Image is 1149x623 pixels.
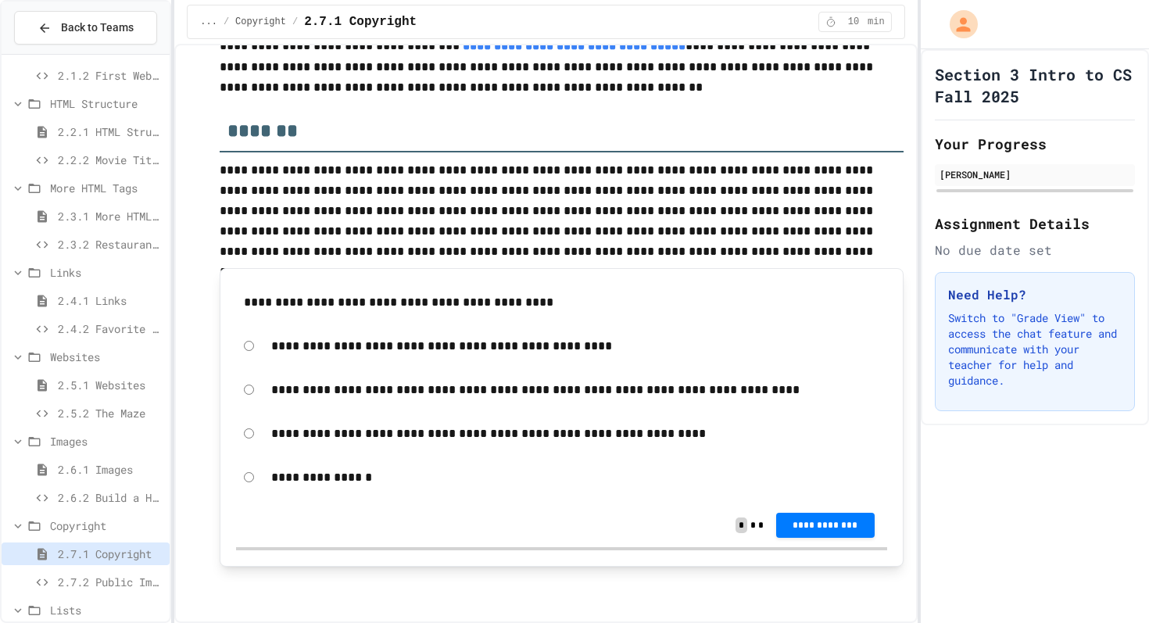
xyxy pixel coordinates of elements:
span: ... [200,16,217,28]
span: min [868,16,885,28]
span: 2.4.2 Favorite Links [58,320,163,337]
span: Links [50,264,163,281]
h2: Your Progress [935,133,1135,155]
span: 2.7.1 Copyright [58,546,163,562]
span: More HTML Tags [50,180,163,196]
span: 2.6.2 Build a Homepage [58,489,163,506]
button: Back to Teams [14,11,157,45]
span: HTML Structure [50,95,163,112]
span: 2.6.1 Images [58,461,163,478]
span: 2.5.1 Websites [58,377,163,393]
span: 2.1.2 First Webpage [58,67,163,84]
h1: Section 3 Intro to CS Fall 2025 [935,63,1135,107]
h2: Assignment Details [935,213,1135,235]
span: Websites [50,349,163,365]
div: [PERSON_NAME] [940,167,1130,181]
span: 2.7.1 Copyright [304,13,417,31]
span: 10 [841,16,866,28]
span: / [224,16,229,28]
span: 2.3.2 Restaurant Menu [58,236,163,252]
span: 2.4.1 Links [58,292,163,309]
span: 2.3.1 More HTML Tags [58,208,163,224]
span: / [292,16,298,28]
span: Images [50,433,163,449]
span: Copyright [50,517,163,534]
span: Copyright [235,16,286,28]
div: No due date set [935,241,1135,260]
div: My Account [933,6,982,42]
span: Lists [50,602,163,618]
span: 2.5.2 The Maze [58,405,163,421]
h3: Need Help? [948,285,1122,304]
span: 2.2.2 Movie Title [58,152,163,168]
span: 2.7.2 Public Images [58,574,163,590]
p: Switch to "Grade View" to access the chat feature and communicate with your teacher for help and ... [948,310,1122,388]
span: Back to Teams [61,20,134,36]
span: 2.2.1 HTML Structure [58,124,163,140]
